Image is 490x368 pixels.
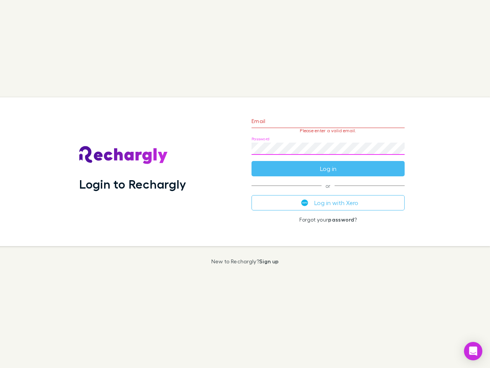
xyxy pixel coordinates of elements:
[464,342,482,360] div: Open Intercom Messenger
[252,195,405,210] button: Log in with Xero
[252,217,405,223] p: Forgot your ?
[259,258,279,264] a: Sign up
[328,216,354,223] a: password
[252,161,405,176] button: Log in
[252,136,269,142] label: Password
[252,128,405,133] p: Please enter a valid email.
[301,199,308,206] img: Xero's logo
[211,258,279,264] p: New to Rechargly?
[252,186,405,186] span: or
[79,146,168,164] img: Rechargly's Logo
[79,177,186,191] h1: Login to Rechargly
